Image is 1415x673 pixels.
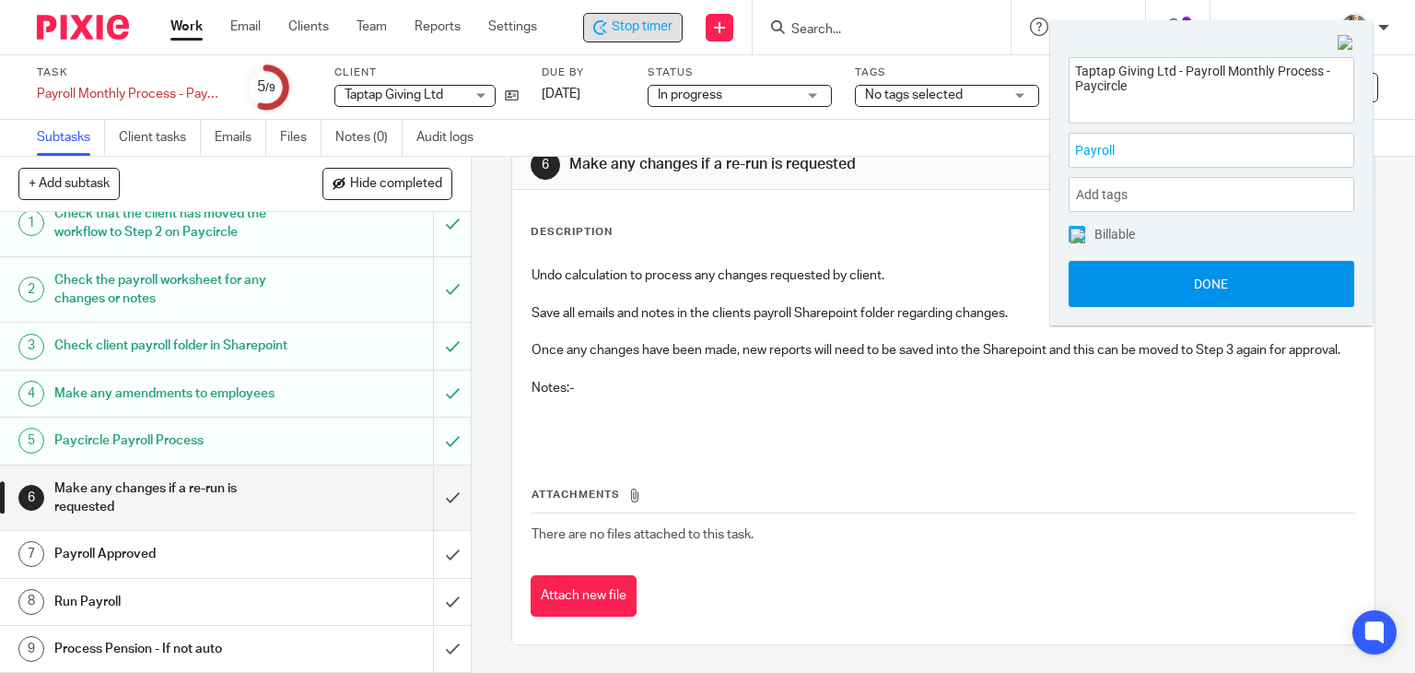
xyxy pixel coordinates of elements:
h1: Paycircle Payroll Process [54,427,295,455]
span: In progress [658,89,722,101]
button: Attach new file [531,575,637,617]
p: Once any changes have been made, new reports will need to be saved into the Sharepoint and this c... [532,341,1356,360]
h1: Payroll Approved [54,540,295,568]
h1: Check that the client has moved the workflow to Step 2 on Paycircle [54,200,295,247]
div: Taptap Giving Ltd - Payroll Monthly Process - Paycircle [583,13,683,42]
label: Tags [855,65,1039,80]
div: 9 [18,636,44,662]
div: 5 [257,77,275,98]
span: Stop timer [612,18,672,37]
img: Pixie [37,15,129,40]
img: Close [1338,35,1354,52]
p: [PERSON_NAME] [1229,18,1330,36]
label: Status [648,65,832,80]
div: 1 [18,210,44,236]
img: nicky-partington.jpg [1339,13,1369,42]
span: Hide completed [350,177,442,192]
input: Search [789,22,955,39]
p: Description [531,225,613,240]
a: Client tasks [119,120,201,156]
div: 6 [531,150,560,180]
div: 4 [18,381,44,407]
h1: Make any changes if a re-run is requested [569,155,982,174]
h1: Process Pension - If not auto [54,635,295,663]
button: Hide completed [322,168,452,199]
p: Undo calculation to process any changes requested by client. [532,266,1356,285]
span: Attachments [532,490,620,500]
span: Billable [1094,228,1135,241]
small: /9 [265,83,275,93]
div: 2 [18,277,44,302]
h1: Check client payroll folder in Sharepoint [54,332,295,360]
a: Audit logs [416,120,487,156]
a: Email [230,18,261,36]
div: 8 [18,589,44,615]
span: Taptap Giving Ltd [345,89,443,101]
div: 6 [18,485,44,511]
a: Notes (0) [335,120,403,156]
a: Reports [415,18,461,36]
label: Client [334,65,519,80]
span: Payroll [1075,141,1307,160]
div: 3 [18,334,44,360]
a: Emails [215,120,266,156]
div: 7 [18,541,44,567]
label: Task [37,65,221,80]
span: There are no files attached to this task. [532,528,754,541]
h1: Make any amendments to employees [54,380,295,407]
button: Done [1069,261,1354,307]
label: Due by [542,65,625,80]
h1: Run Payroll [54,588,295,616]
h1: Make any changes if a re-run is requested [54,475,295,522]
span: Add tags [1076,181,1137,209]
a: Settings [488,18,537,36]
button: + Add subtask [18,168,120,199]
p: Save all emails and notes in the clients payroll Sharepoint folder regarding changes. [532,304,1356,323]
img: checked.png [1070,229,1085,243]
a: Clients [288,18,329,36]
h1: Check the payroll worksheet for any changes or notes [54,266,295,313]
span: No tags selected [865,89,963,101]
a: Subtasks [37,120,105,156]
div: Payroll Monthly Process - Paycircle [37,85,221,103]
p: Notes:- [532,379,1356,397]
span: [DATE] [542,88,580,100]
a: Files [280,120,322,156]
div: 5 [18,428,44,454]
textarea: Taptap Giving Ltd - Payroll Monthly Process - Paycircle [1070,58,1353,118]
a: Team [357,18,387,36]
a: Work [170,18,203,36]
